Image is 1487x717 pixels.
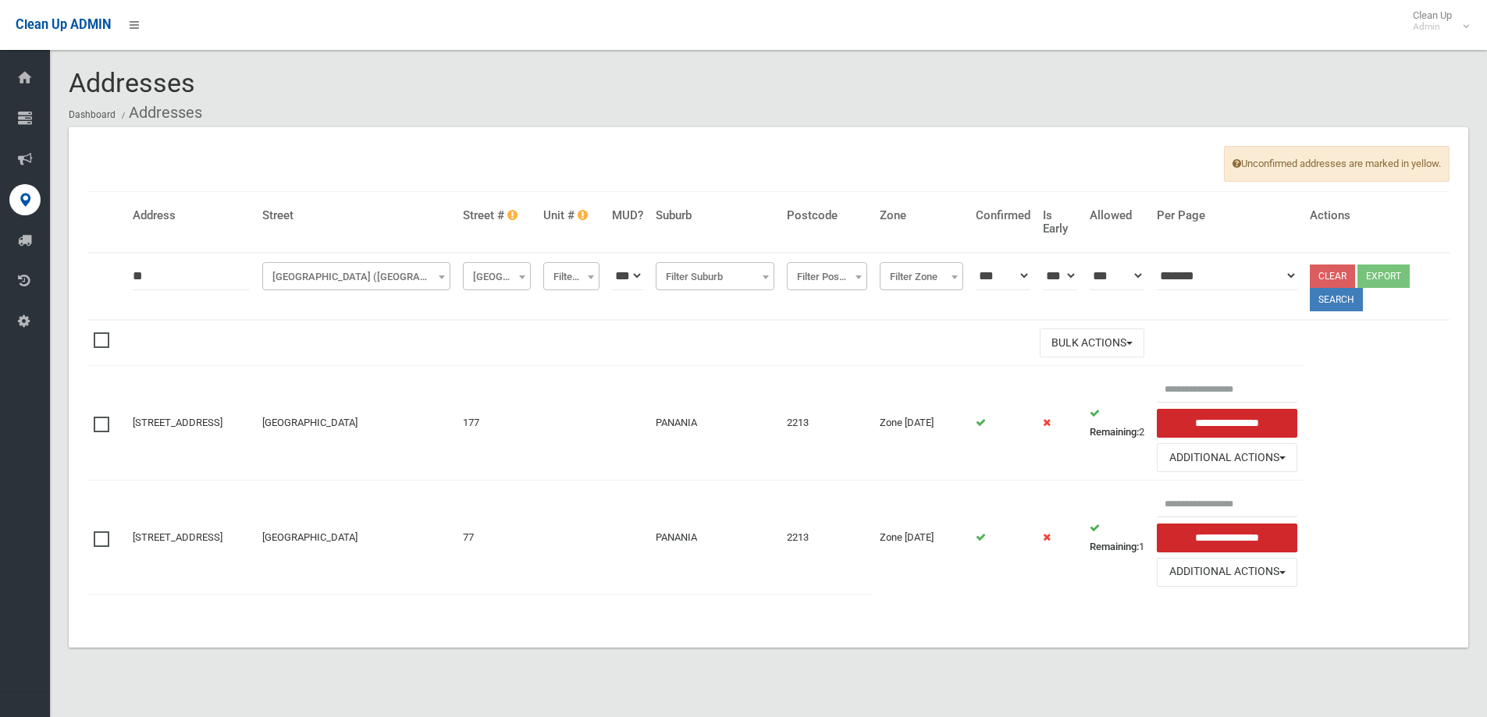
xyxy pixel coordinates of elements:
[1413,21,1452,33] small: Admin
[547,266,596,288] span: Filter Unit #
[880,262,963,290] span: Filter Zone
[1043,209,1078,235] h4: Is Early
[256,481,457,595] td: [GEOGRAPHIC_DATA]
[1310,288,1363,311] button: Search
[1083,481,1151,595] td: 1
[1090,541,1139,552] strong: Remaining:
[256,366,457,481] td: [GEOGRAPHIC_DATA]
[880,209,963,222] h4: Zone
[262,209,450,222] h4: Street
[781,481,873,595] td: 2213
[133,209,250,222] h4: Address
[884,266,959,288] span: Filter Zone
[976,209,1030,222] h4: Confirmed
[543,209,599,222] h4: Unit #
[1357,264,1410,288] button: Export
[463,262,531,290] span: Filter Street #
[1040,328,1144,357] button: Bulk Actions
[266,266,446,288] span: Marco Avenue (PANANIA)
[1157,209,1297,222] h4: Per Page
[1310,209,1443,222] h4: Actions
[1090,426,1139,438] strong: Remaining:
[457,366,537,481] td: 177
[1310,264,1355,288] a: Clear
[787,262,867,290] span: Filter Postcode
[133,417,222,428] a: [STREET_ADDRESS]
[457,481,537,595] td: 77
[133,531,222,543] a: [STREET_ADDRESS]
[649,481,781,595] td: PANANIA
[787,209,867,222] h4: Postcode
[873,366,969,481] td: Zone [DATE]
[543,262,599,290] span: Filter Unit #
[873,481,969,595] td: Zone [DATE]
[1224,146,1450,182] span: Unconfirmed addresses are marked in yellow.
[791,266,863,288] span: Filter Postcode
[1405,9,1467,33] span: Clean Up
[649,366,781,481] td: PANANIA
[463,209,531,222] h4: Street #
[1090,209,1144,222] h4: Allowed
[16,17,111,32] span: Clean Up ADMIN
[467,266,527,288] span: Filter Street #
[118,98,202,127] li: Addresses
[1083,366,1151,481] td: 2
[69,67,195,98] span: Addresses
[781,366,873,481] td: 2213
[660,266,770,288] span: Filter Suburb
[656,209,774,222] h4: Suburb
[1157,558,1297,587] button: Additional Actions
[262,262,450,290] span: Marco Avenue (PANANIA)
[69,109,116,120] a: Dashboard
[612,209,643,222] h4: MUD?
[656,262,774,290] span: Filter Suburb
[1157,443,1297,472] button: Additional Actions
